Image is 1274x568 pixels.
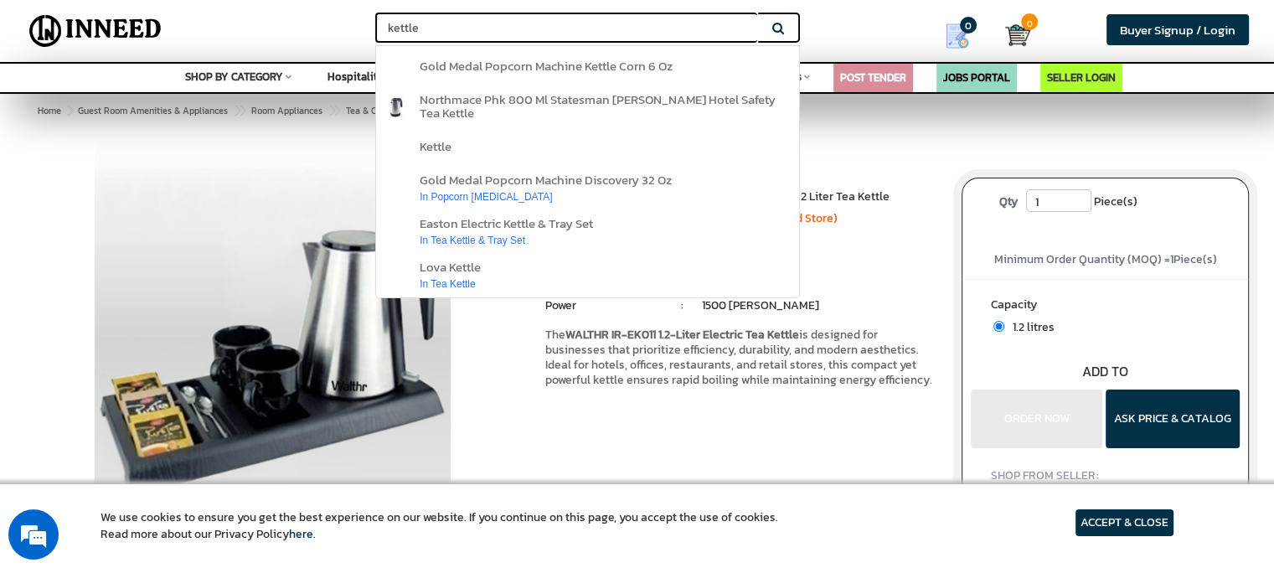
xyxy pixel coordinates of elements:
a: Tea & Coffee Maker [343,101,429,121]
span: 1 [1170,250,1173,268]
span: Minimum Order Quantity (MOQ) = Piece(s) [994,250,1217,268]
input: Search for Brands, Products, Sellers, Manufacturers... [375,13,757,43]
span: Buyer Signup / Login [1120,20,1235,39]
img: WALTHR IR-EK011 Tea Kettle [95,136,451,555]
a: here [289,525,313,543]
img: Show My Quotes [945,23,970,49]
textarea: Type your message and hit 'Enter' [8,385,319,443]
li: 1.2 litres [702,254,936,271]
span: WALTHR IR-EK011 1.2 Liter Tea Kettle [75,104,659,117]
li: 220 - 240 Volts [702,276,936,292]
li: Stainless Steel [702,232,936,249]
img: logo_Zg8I0qSkbAqR2WFHt3p6CTuqpyXMFPubPcD2OT02zFN43Cy9FUNNG3NEPhM_Q1qe_.png [28,101,70,110]
span: > [67,104,72,117]
a: JOBS PORTAL [943,70,1010,85]
span: lova kettle [420,257,481,276]
a: kettle [376,127,799,167]
span: 1.2 litres [1004,318,1055,336]
span: We're online! [97,174,231,343]
span: Tea & Coffee Maker [346,104,426,117]
a: Cart 0 [1005,17,1018,54]
img: Inneed.Market [23,10,168,52]
span: > [328,101,337,121]
span: northmace phk 800 ml statesman [PERSON_NAME] hotel safety tea kettle [420,90,776,122]
li: WALTHR IR-EK011 1.2 Liter Tea Kettle [702,188,936,205]
a: Guest Room Amenities & Appliances [75,101,231,121]
div: in tea kettle [420,274,481,291]
a: my Quotes 0 [922,17,1005,55]
span: gold medal popcorn machine kettle corn 6 oz [420,56,673,75]
img: Cart [1005,23,1030,48]
span: 0 [1021,13,1038,30]
span: > [234,101,242,121]
div: in tea kettle & tray set [420,230,593,247]
span: Hospitality [328,69,384,85]
a: Room Appliances [248,101,326,121]
li: : [663,297,702,314]
a: lova kettlein tea kettle [376,254,799,297]
div: in popcorn [MEDICAL_DATA] [420,187,672,204]
a: gold medal popcorn machine kettle corn 6 oz [376,46,799,86]
a: POST TENDER [840,70,906,85]
a: easton electric kettle & tray setin tea kettle & tray set [376,210,799,254]
li: Power [545,297,663,314]
p: The is designed for businesses that prioritize efficiency, durability, and modern aesthetics. Ide... [545,328,936,388]
span: Room Appliances [251,104,322,117]
span: easton electric kettle & tray set [420,214,593,233]
span: Guest Room Amenities & Appliances [78,104,228,117]
em: Driven by SalesIQ [132,366,213,378]
a: gold medal popcorn machine discovery 32 ozin popcorn [MEDICAL_DATA] [376,167,799,210]
div: ADD TO [962,362,1248,381]
h4: SHOP FROM SELLER: [991,469,1220,482]
li: 1500 [PERSON_NAME] [702,297,936,314]
a: SELLER LOGIN [1047,70,1116,85]
label: Capacity [991,297,1220,318]
article: We use cookies to ensure you get the best experience on our website. If you continue on this page... [101,509,778,543]
span: Piece(s) [1094,189,1137,214]
span: gold medal popcorn machine discovery 32 oz [420,170,672,189]
button: ASK PRICE & CATALOG [1106,390,1240,448]
img: salesiqlogo_leal7QplfZFryJ6FIlVepeu7OftD7mt8q6exU6-34PB8prfIgodN67KcxXM9Y7JQ_.png [116,367,127,377]
strong: WALTHR IR-EK011 1.2-Liter Electric Tea Kettle [565,326,799,343]
a: northmace phk 800 ml statesman [PERSON_NAME] hotel safety tea kettle [376,86,799,127]
label: Qty [991,189,1026,214]
a: Buyer Signup / Login [1106,14,1249,45]
div: Minimize live chat window [275,8,315,49]
div: Chat with us now [87,94,281,116]
span: kettle [420,137,451,156]
span: 0 [960,17,977,34]
article: ACCEPT & CLOSE [1075,509,1173,536]
span: SHOP BY CATEGORY [185,69,283,85]
a: Home [34,101,64,121]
